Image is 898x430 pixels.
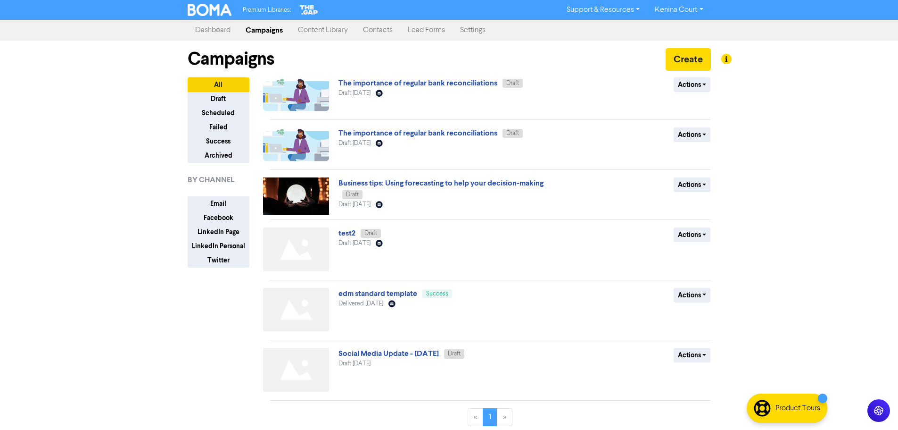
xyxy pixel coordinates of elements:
a: Content Library [290,21,355,40]
button: Twitter [188,253,249,268]
button: Actions [674,177,711,192]
button: Scheduled [188,106,249,120]
span: Draft [506,80,519,86]
a: Support & Resources [559,2,647,17]
span: Draft [DATE] [338,140,371,146]
img: image_1714102867240.png [263,127,329,165]
button: Email [188,196,249,211]
span: BY CHANNEL [188,174,234,185]
img: Not found [263,228,329,271]
span: Draft [DATE] [338,361,371,367]
span: Draft [346,192,359,198]
span: Draft [506,130,519,136]
a: edm standard template [338,289,417,298]
a: Settings [453,21,493,40]
a: Dashboard [188,21,238,40]
img: The Gap [298,4,319,16]
span: Draft [448,351,461,357]
span: Draft [DATE] [338,90,371,96]
span: Premium Libraries: [243,7,291,13]
a: The importance of regular bank reconciliations [338,78,497,88]
button: Facebook [188,211,249,225]
button: LinkedIn Page [188,225,249,239]
a: The importance of regular bank reconciliations [338,128,497,138]
button: Actions [674,127,711,142]
a: Kenina Court [647,2,710,17]
button: Draft [188,92,249,106]
a: test2 [338,228,355,238]
span: Draft [DATE] [338,240,371,246]
button: Actions [674,288,711,303]
img: Not found [263,348,329,392]
span: Draft [DATE] [338,202,371,208]
img: BOMA Logo [188,4,232,16]
button: Success [188,134,249,149]
button: Archived [188,148,249,163]
button: Actions [674,228,711,242]
img: image_1720128325070.png [263,77,329,115]
iframe: Chat Widget [780,328,898,430]
span: Delivered [DATE] [338,301,383,307]
button: Failed [188,120,249,135]
a: Social Media Update - [DATE] [338,349,439,358]
img: image_1656288767348.jpg [263,177,329,215]
button: All [188,77,249,92]
a: Contacts [355,21,400,40]
a: Page 1 is your current page [483,408,497,426]
img: Not found [263,288,329,332]
button: Create [666,48,711,71]
span: Draft [364,230,377,236]
span: Success [426,291,448,297]
a: Lead Forms [400,21,453,40]
a: Campaigns [238,21,290,40]
h1: Campaigns [188,48,274,70]
button: LinkedIn Personal [188,239,249,253]
a: Business tips: Using forecasting to help your decision-making [338,178,544,188]
button: Actions [674,77,711,92]
button: Actions [674,348,711,363]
